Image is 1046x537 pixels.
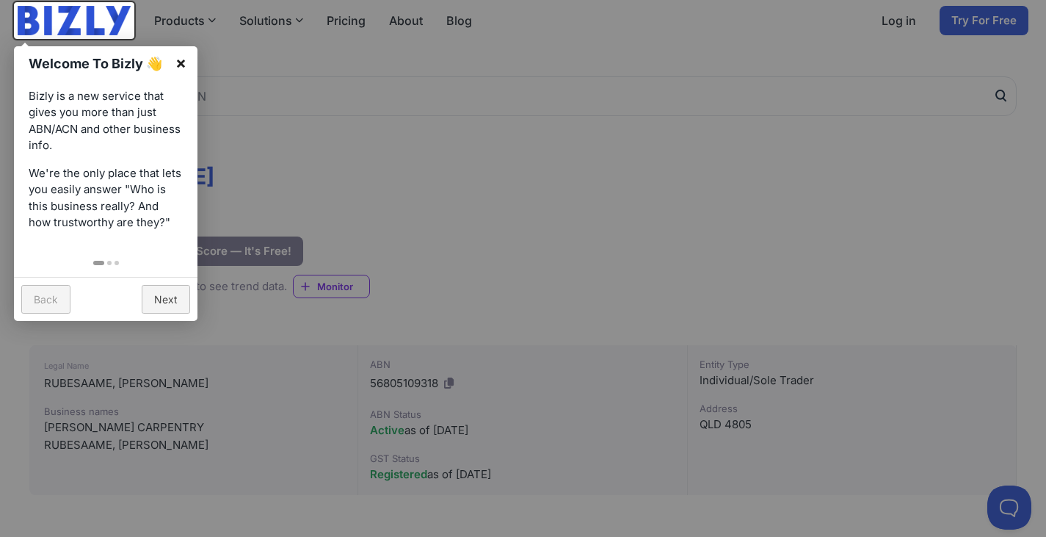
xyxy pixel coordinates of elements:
p: We're the only place that lets you easily answer "Who is this business really? And how trustworth... [29,165,183,231]
h1: Welcome To Bizly 👋 [29,54,167,73]
p: Bizly is a new service that gives you more than just ABN/ACN and other business info. [29,88,183,154]
a: Next [142,285,190,314]
a: × [164,46,197,79]
a: Back [21,285,70,314]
